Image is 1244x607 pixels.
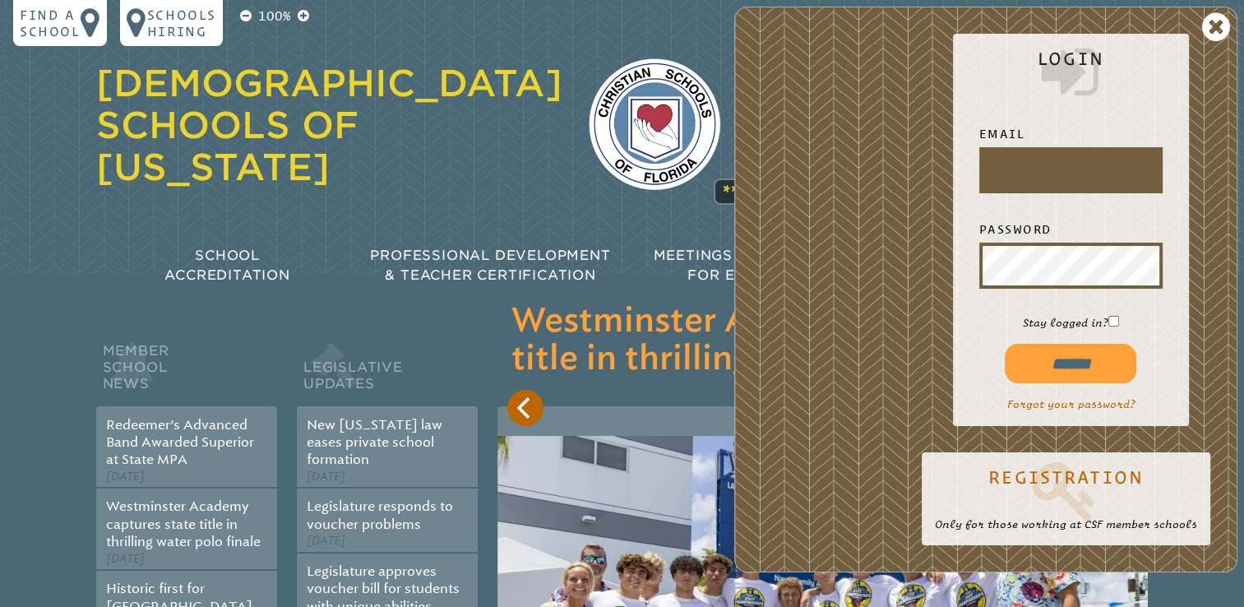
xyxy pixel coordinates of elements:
[507,390,543,426] button: Previous
[297,339,478,406] h2: Legislative Updates
[979,220,1163,239] label: Password
[307,470,345,484] span: [DATE]
[96,62,562,188] a: [DEMOGRAPHIC_DATA] Schools of [US_STATE]
[589,58,720,190] img: csf-logo-web-colors.png
[164,248,289,283] span: School Accreditation
[307,498,453,531] a: Legislature responds to voucher problems
[96,339,277,406] h2: Member School News
[307,417,442,468] a: New [US_STATE] law eases private school formation
[106,417,254,468] a: Redeemer’s Advanced Band Awarded Superior at State MPA
[935,457,1197,523] a: Registration
[370,248,610,283] span: Professional Development & Teacher Certification
[966,315,1176,331] p: Stay logged in?
[966,49,1176,104] h2: Login
[511,303,1135,378] h3: Westminster Academy captures state title in thrilling water polo finale
[106,470,145,484] span: [DATE]
[20,7,81,39] p: Find a school
[307,534,345,548] span: [DATE]
[147,7,216,39] p: Schools Hiring
[1006,398,1135,410] a: Forgot your password?
[935,517,1197,532] p: Only for those working at CSF member schools
[106,498,261,549] a: Westminster Academy captures state title in thrilling water polo finale
[979,124,1163,144] label: Email
[106,552,145,566] span: [DATE]
[255,7,294,26] p: 100%
[654,248,854,283] span: Meetings & Workshops for Educators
